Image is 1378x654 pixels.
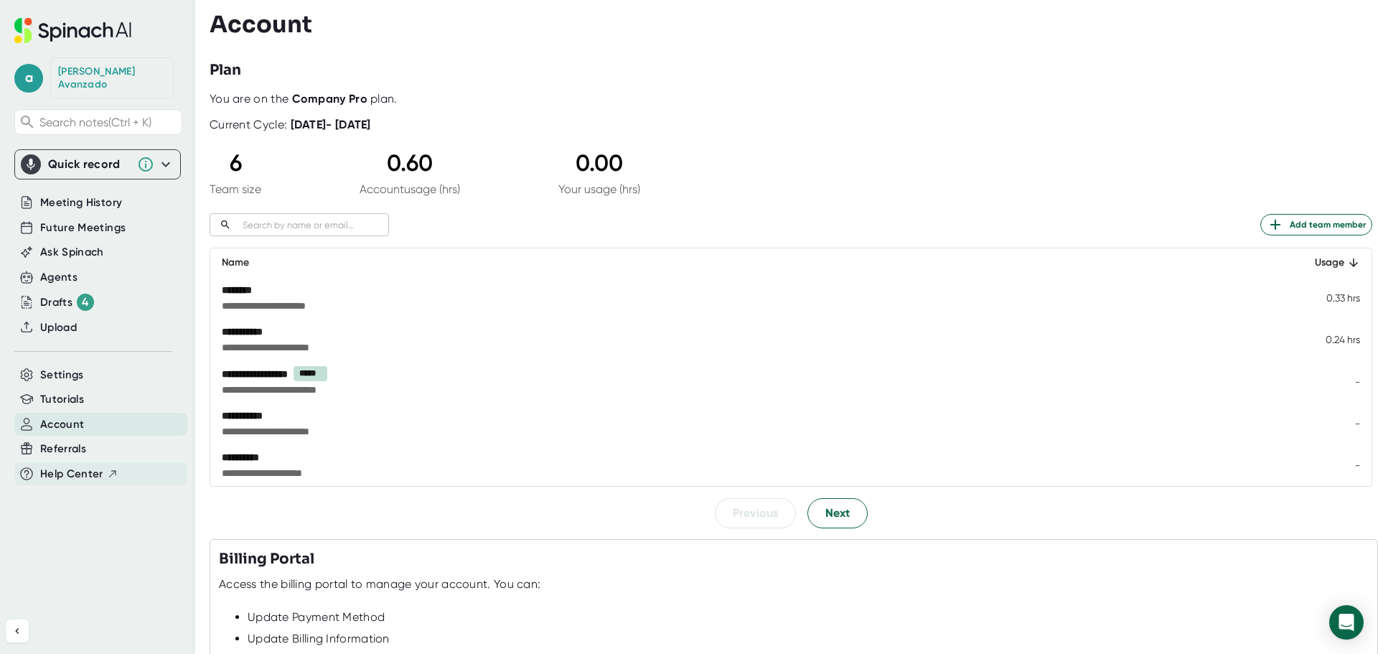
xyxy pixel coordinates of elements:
[1260,214,1372,235] button: Add team member
[48,157,130,172] div: Quick record
[807,498,868,528] button: Next
[1329,605,1364,640] div: Open Intercom Messenger
[77,294,94,311] div: 4
[237,217,389,233] input: Search by name or email...
[1267,216,1366,233] span: Add team member
[210,182,261,196] div: Team size
[210,118,371,132] div: Current Cycle:
[292,92,367,106] b: Company Pro
[40,441,86,457] button: Referrals
[40,244,104,261] button: Ask Spinach
[1282,360,1372,403] td: -
[40,195,122,211] button: Meeting History
[1282,403,1372,444] td: -
[40,294,94,311] div: Drafts
[222,254,1270,271] div: Name
[360,149,460,177] div: 0.60
[219,577,540,592] div: Access the billing portal to manage your account. You can:
[40,319,77,336] button: Upload
[58,65,166,90] div: Alexander Avanzado
[40,220,126,236] button: Future Meetings
[21,150,174,179] div: Quick record
[715,498,796,528] button: Previous
[248,610,1369,625] div: Update Payment Method
[825,505,850,522] span: Next
[210,11,312,38] h3: Account
[40,294,94,311] button: Drafts 4
[39,116,178,129] span: Search notes (Ctrl + K)
[40,367,84,383] button: Settings
[219,548,314,570] h3: Billing Portal
[558,182,640,196] div: Your usage (hrs)
[6,620,29,643] button: Collapse sidebar
[1282,319,1372,360] td: 0.24 hrs
[360,182,460,196] div: Account usage (hrs)
[40,391,84,408] button: Tutorials
[210,149,261,177] div: 6
[210,60,241,81] h3: Plan
[558,149,640,177] div: 0.00
[733,505,778,522] span: Previous
[248,632,1369,646] div: Update Billing Information
[1282,277,1372,319] td: 0.33 hrs
[14,64,43,93] span: a
[40,466,118,482] button: Help Center
[40,416,84,433] button: Account
[40,466,103,482] span: Help Center
[1282,444,1372,486] td: -
[40,269,78,286] button: Agents
[291,118,371,131] b: [DATE] - [DATE]
[1293,254,1360,271] div: Usage
[210,92,1372,106] div: You are on the plan.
